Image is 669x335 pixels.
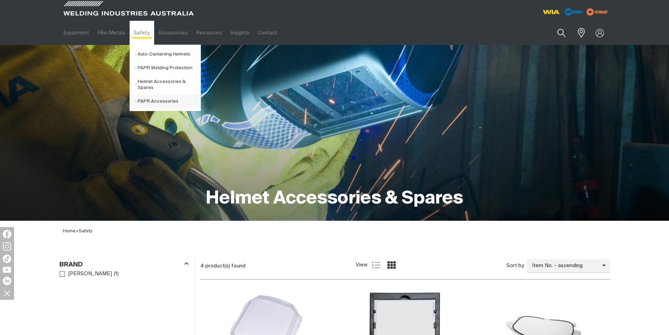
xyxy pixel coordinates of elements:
[1,287,13,299] img: hide socials
[79,229,92,233] a: Safety
[93,21,130,45] a: Filler Metals
[200,263,356,270] div: 4
[154,21,192,45] a: Accessories
[584,7,610,17] img: miller
[372,261,380,269] a: List view
[540,25,573,41] input: Product name or item number...
[200,257,610,275] section: Product list controls
[63,229,76,233] a: Home
[205,263,245,269] span: product(s) found
[254,21,281,45] a: Contact
[3,230,11,238] img: Facebook
[130,45,201,111] ul: Safety Submenu
[226,21,253,45] a: Insights
[59,259,189,269] div: Brand
[59,21,472,45] nav: Main
[506,262,525,270] span: Sort by:
[76,229,79,233] span: >
[550,25,573,41] button: Search products
[3,255,11,263] img: TikTok
[135,61,201,75] a: PAPR Welding Protection
[135,47,201,61] a: Auto-Darkening Helmets
[60,269,112,279] a: [PERSON_NAME]
[60,269,188,279] ul: Brand
[59,257,189,279] aside: Filters
[527,262,602,270] span: Item No. - ascending
[3,267,11,273] img: YouTube
[114,270,119,278] span: ( 1 )
[192,21,226,45] a: Resources
[59,261,83,269] h3: Brand
[206,187,463,210] h1: Helmet Accessories & Spares
[68,270,112,278] span: [PERSON_NAME]
[356,261,368,269] span: View:
[3,277,11,285] img: LinkedIn
[3,242,11,251] img: Instagram
[135,75,201,95] a: Helmet Accessories & Spares
[130,21,154,45] a: Safety
[135,95,201,108] a: PAPR Accessories
[59,21,93,45] a: Equipment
